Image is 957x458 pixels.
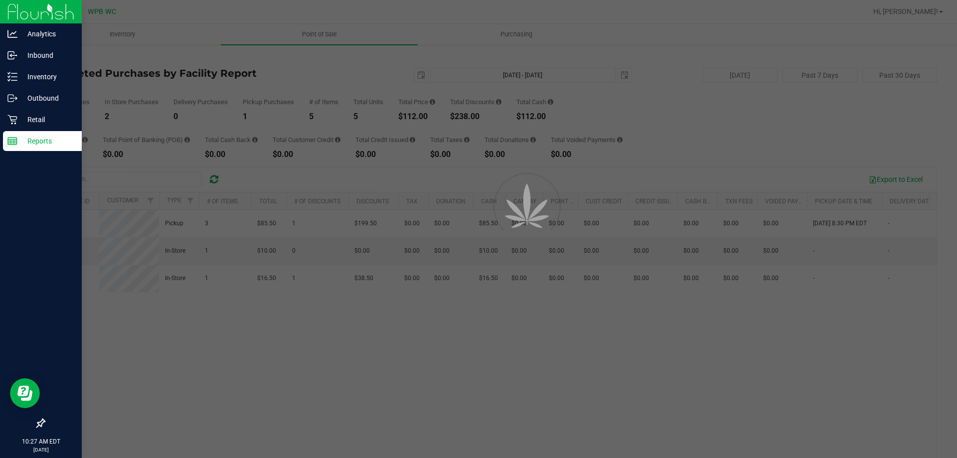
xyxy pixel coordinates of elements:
inline-svg: Retail [7,115,17,125]
inline-svg: Inventory [7,72,17,82]
p: Analytics [17,28,77,40]
inline-svg: Analytics [7,29,17,39]
inline-svg: Outbound [7,93,17,103]
p: Outbound [17,92,77,104]
p: Inventory [17,71,77,83]
p: Retail [17,114,77,126]
inline-svg: Inbound [7,50,17,60]
p: [DATE] [4,446,77,454]
iframe: Resource center [10,378,40,408]
inline-svg: Reports [7,136,17,146]
p: Reports [17,135,77,147]
p: Inbound [17,49,77,61]
p: 10:27 AM EDT [4,437,77,446]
